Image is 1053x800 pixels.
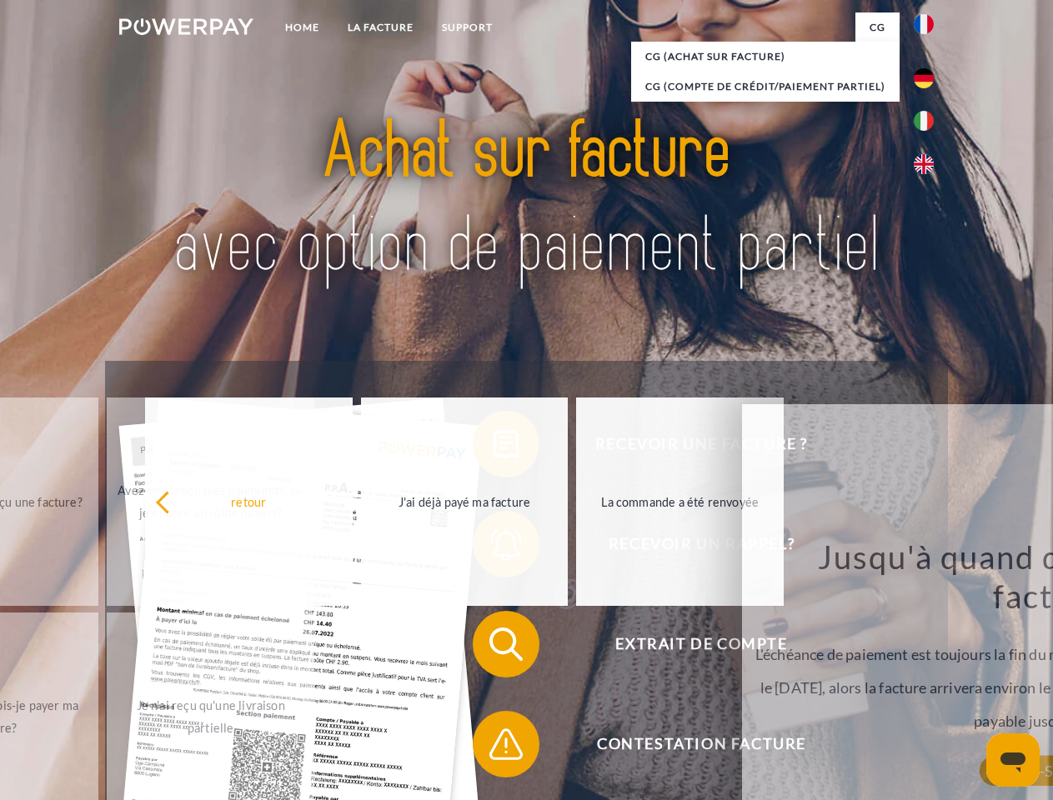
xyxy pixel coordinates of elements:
img: en [914,154,934,174]
img: it [914,111,934,131]
a: LA FACTURE [333,12,428,42]
div: Avez-vous reçu mes paiements, ai-je encore un solde ouvert? [117,479,304,524]
a: CG (Compte de crédit/paiement partiel) [631,72,900,102]
div: La commande a été renvoyée [586,490,774,512]
img: title-powerpay_fr.svg [159,80,894,319]
a: CG [855,12,900,42]
span: Contestation Facture [497,711,905,777]
span: Extrait de compte [497,611,905,677]
div: Je n'ai reçu qu'une livraison partielle [117,694,304,739]
img: qb_search.svg [485,623,527,665]
img: fr [914,14,934,34]
img: de [914,68,934,88]
a: Avez-vous reçu mes paiements, ai-je encore un solde ouvert? [107,397,314,606]
img: logo-powerpay-white.svg [119,18,253,35]
img: qb_warning.svg [485,723,527,765]
a: CG (achat sur facture) [631,42,900,72]
div: retour [155,490,343,512]
div: J'ai déjà payé ma facture [371,490,559,512]
a: Support [428,12,507,42]
button: Extrait de compte [473,611,906,677]
button: Contestation Facture [473,711,906,777]
iframe: Bouton de lancement de la fenêtre de messagerie [986,733,1040,787]
a: Home [271,12,333,42]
